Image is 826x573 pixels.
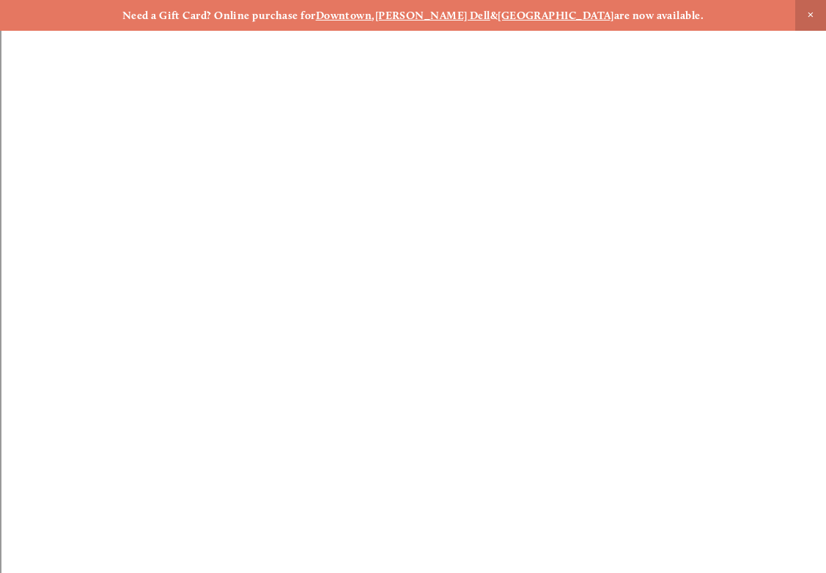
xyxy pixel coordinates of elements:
strong: Need a Gift Card? Online purchase for [122,9,316,22]
div: Sort New > Old [6,48,820,61]
strong: , [372,9,375,22]
a: [PERSON_NAME] Dell [375,9,490,22]
div: Home [6,6,306,19]
div: Options [6,87,820,100]
div: Delete [6,74,820,87]
a: [GEOGRAPHIC_DATA] [498,9,614,22]
div: Move To ... [6,61,820,74]
div: Sort A > Z [6,34,820,48]
div: Sign out [6,100,820,114]
input: Search outlines [6,19,136,34]
strong: are now available. [614,9,704,22]
strong: & [490,9,498,22]
a: Downtown [316,9,372,22]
